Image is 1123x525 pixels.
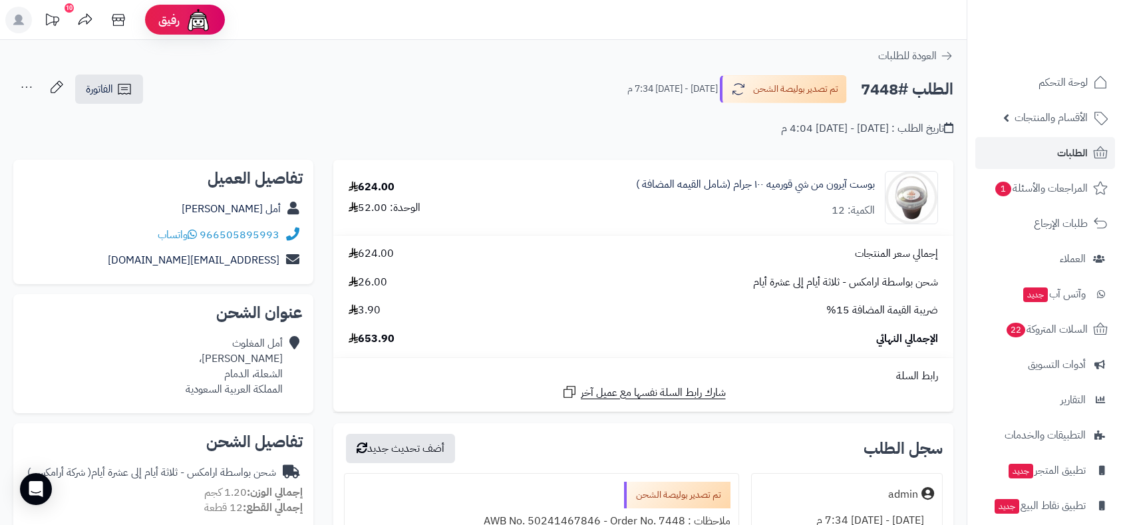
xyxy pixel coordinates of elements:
[1023,287,1048,302] span: جديد
[349,200,420,216] div: الوحدة: 52.00
[995,181,1012,197] span: 1
[878,48,937,64] span: العودة للطلبات
[349,246,394,262] span: 624.00
[888,487,918,502] div: admin
[24,305,303,321] h2: عنوان الشحن
[186,336,283,397] div: أمل المغلوث [PERSON_NAME]، الشعلة، الدمام المملكة العربية السعودية
[1006,322,1026,338] span: 22
[185,7,212,33] img: ai-face.png
[627,83,718,96] small: [DATE] - [DATE] 7:34 م
[349,180,395,195] div: 624.00
[878,48,953,64] a: العودة للطلبات
[65,3,74,13] div: 10
[876,331,938,347] span: الإجمالي النهائي
[1009,464,1033,478] span: جديد
[349,303,381,318] span: 3.90
[158,227,197,243] a: واتساب
[86,81,113,97] span: الفاتورة
[975,349,1115,381] a: أدوات التسويق
[1060,391,1086,409] span: التقارير
[1033,10,1110,38] img: logo-2.png
[781,121,953,136] div: تاريخ الطلب : [DATE] - [DATE] 4:04 م
[832,203,875,218] div: الكمية: 12
[1015,108,1088,127] span: الأقسام والمنتجات
[826,303,938,318] span: ضريبة القيمة المضافة 15%
[975,137,1115,169] a: الطلبات
[975,313,1115,345] a: السلات المتروكة22
[861,76,953,103] h2: الطلب #7448
[975,208,1115,240] a: طلبات الإرجاع
[1057,144,1088,162] span: الطلبات
[349,275,387,290] span: 26.00
[855,246,938,262] span: إجمالي سعر المنتجات
[624,482,730,508] div: تم تصدير بوليصة الشحن
[1005,320,1088,339] span: السلات المتروكة
[975,384,1115,416] a: التقارير
[1039,73,1088,92] span: لوحة التحكم
[975,419,1115,451] a: التطبيقات والخدمات
[108,252,279,268] a: [EMAIL_ADDRESS][DOMAIN_NAME]
[204,484,303,500] small: 1.20 كجم
[243,500,303,516] strong: إجمالي القطع:
[994,179,1088,198] span: المراجعات والأسئلة
[1034,214,1088,233] span: طلبات الإرجاع
[975,243,1115,275] a: العملاء
[1022,285,1086,303] span: وآتس آب
[75,75,143,104] a: الفاتورة
[24,170,303,186] h2: تفاصيل العميل
[27,464,91,480] span: ( شركة أرامكس )
[975,490,1115,522] a: تطبيق نقاط البيعجديد
[27,465,276,480] div: شحن بواسطة ارامكس - ثلاثة أيام إلى عشرة أيام
[339,369,948,384] div: رابط السلة
[20,473,52,505] div: Open Intercom Messenger
[35,7,69,37] a: تحديثات المنصة
[720,75,847,103] button: تم تصدير بوليصة الشحن
[182,201,281,217] a: أمل [PERSON_NAME]
[1005,426,1086,444] span: التطبيقات والخدمات
[975,454,1115,486] a: تطبيق المتجرجديد
[975,172,1115,204] a: المراجعات والأسئلة1
[1028,355,1086,374] span: أدوات التسويق
[995,499,1019,514] span: جديد
[864,440,943,456] h3: سجل الطلب
[885,171,937,224] img: 1757575431-Photoroom_%D9%A1%D9%A4%D9%A4%D9%A7%D9%A0%D9%A3%D9%A1%D9%A9_%D9%A1%D9%A0%D9%A0%D9%A7%D9...
[1060,250,1086,268] span: العملاء
[753,275,938,290] span: شحن بواسطة ارامكس - ثلاثة أيام إلى عشرة أيام
[158,12,180,28] span: رفيق
[24,434,303,450] h2: تفاصيل الشحن
[200,227,279,243] a: 966505895993
[581,385,726,401] span: شارك رابط السلة نفسها مع عميل آخر
[204,500,303,516] small: 12 قطعة
[993,496,1086,515] span: تطبيق نقاط البيع
[561,384,726,401] a: شارك رابط السلة نفسها مع عميل آخر
[975,67,1115,98] a: لوحة التحكم
[346,434,455,463] button: أضف تحديث جديد
[349,331,395,347] span: 653.90
[975,278,1115,310] a: وآتس آبجديد
[636,177,875,192] a: بوست آيرون من شي قورميه ١٠٠ جرام (شامل القيمه المضافة )
[247,484,303,500] strong: إجمالي الوزن:
[1007,461,1086,480] span: تطبيق المتجر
